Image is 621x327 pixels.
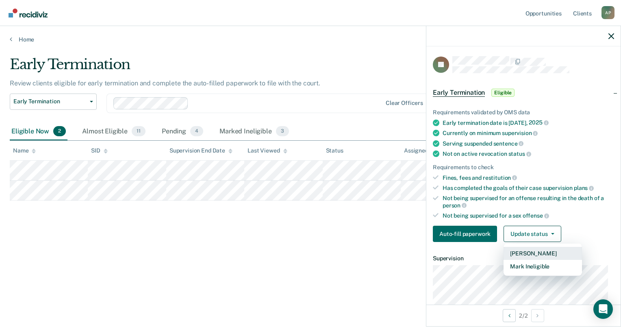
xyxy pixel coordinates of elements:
div: Not being supervised for an offense resulting in the death of a [443,195,614,209]
div: Currently on minimum [443,129,614,137]
div: Has completed the goals of their case supervision [443,184,614,192]
button: Previous Opportunity [503,309,516,322]
div: Supervision End Date [169,147,232,154]
div: Requirements to check [433,164,614,171]
span: 3 [276,126,289,137]
span: Early Termination [13,98,87,105]
div: 2 / 2 [426,305,621,326]
img: Recidiviz [9,9,48,17]
div: A P [601,6,614,19]
a: Navigate to form link [433,226,500,242]
button: Update status [504,226,561,242]
a: Home [10,36,611,43]
div: Early TerminationEligible [426,80,621,106]
button: Auto-fill paperwork [433,226,497,242]
div: Fines, fees and [443,174,614,181]
span: 2 [53,126,66,137]
span: Eligible [491,89,515,97]
div: Requirements validated by OMS data [433,109,614,116]
div: Almost Eligible [80,123,147,141]
div: Early termination date is [DATE], [443,119,614,126]
span: person [443,202,467,209]
dt: Supervision [433,255,614,262]
div: Marked Ineligible [218,123,291,141]
span: offense [523,212,549,219]
span: plans [574,185,594,191]
div: Status [326,147,343,154]
p: Review clients eligible for early termination and complete the auto-filled paperwork to file with... [10,79,320,87]
span: status [508,150,531,157]
div: SID [91,147,108,154]
div: Not being supervised for a sex [443,212,614,219]
div: Not on active revocation [443,150,614,157]
span: supervision [502,130,538,136]
span: restitution [483,174,517,181]
button: [PERSON_NAME] [504,247,582,260]
div: Name [13,147,36,154]
span: 4 [190,126,203,137]
button: Mark Ineligible [504,260,582,273]
span: 2025 [529,119,548,126]
div: Last Viewed [248,147,287,154]
span: 11 [132,126,145,137]
div: Assigned to [404,147,442,154]
button: Next Opportunity [531,309,544,322]
span: Early Termination [433,89,485,97]
div: Early Termination [10,56,476,79]
div: Serving suspended [443,140,614,147]
div: Eligible Now [10,123,67,141]
div: Pending [160,123,205,141]
span: sentence [493,140,524,147]
div: Open Intercom Messenger [593,299,613,319]
button: Profile dropdown button [601,6,614,19]
div: Clear officers [386,100,423,107]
